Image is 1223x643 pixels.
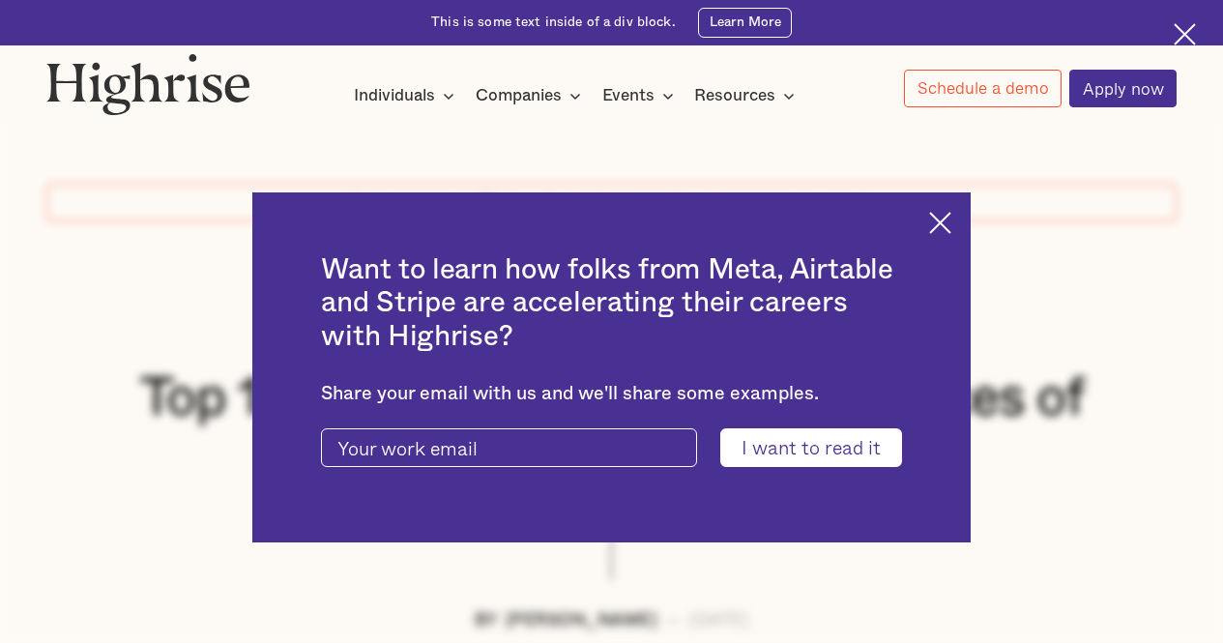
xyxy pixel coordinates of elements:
input: I want to read it [720,428,901,466]
form: current-ascender-blog-article-modal-form [321,428,901,466]
img: Cross icon [1174,23,1196,45]
a: Apply now [1069,70,1177,107]
div: This is some text inside of a div block. [431,14,676,32]
img: Highrise logo [46,53,250,115]
input: Your work email [321,428,696,466]
div: Resources [694,84,775,107]
div: Events [602,84,655,107]
div: Share your email with us and we'll share some examples. [321,383,901,405]
a: Learn More [698,8,792,38]
div: Companies [476,84,562,107]
div: Companies [476,84,587,107]
img: Cross icon [929,212,951,234]
div: Individuals [354,84,435,107]
div: Individuals [354,84,460,107]
a: Schedule a demo [904,70,1062,107]
h2: Want to learn how folks from Meta, Airtable and Stripe are accelerating their careers with Highrise? [321,253,901,353]
div: Resources [694,84,801,107]
div: Events [602,84,680,107]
